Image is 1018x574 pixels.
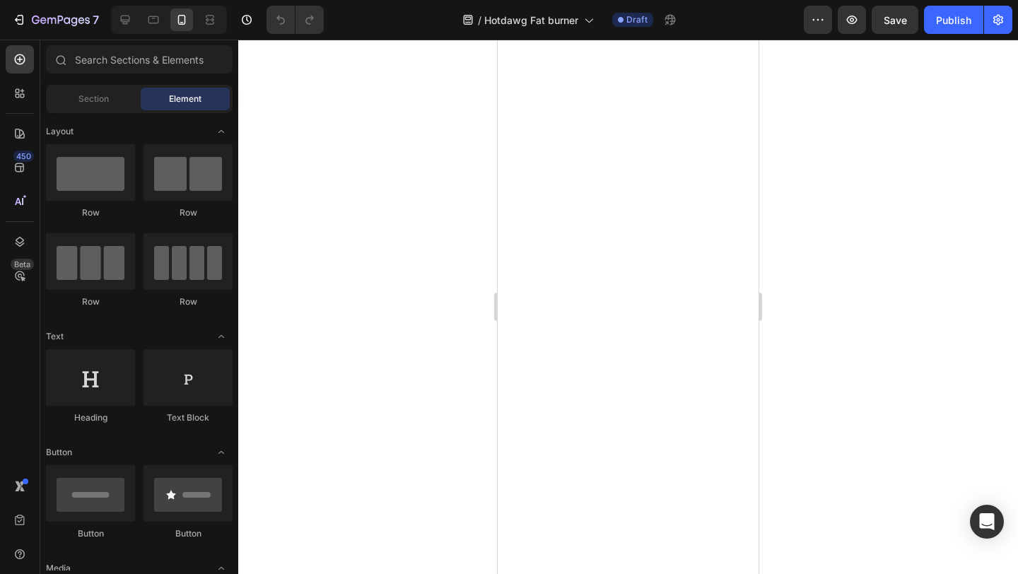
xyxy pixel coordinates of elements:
[46,446,72,459] span: Button
[169,93,201,105] span: Element
[46,411,135,424] div: Heading
[46,295,135,308] div: Row
[144,527,233,540] div: Button
[46,125,74,138] span: Layout
[498,40,759,574] iframe: Design area
[11,259,34,270] div: Beta
[484,13,578,28] span: Hotdawg Fat burner
[884,14,907,26] span: Save
[924,6,983,34] button: Publish
[46,45,233,74] input: Search Sections & Elements
[478,13,481,28] span: /
[46,330,64,343] span: Text
[6,6,105,34] button: 7
[210,325,233,348] span: Toggle open
[872,6,918,34] button: Save
[46,527,135,540] div: Button
[936,13,971,28] div: Publish
[970,505,1004,539] div: Open Intercom Messenger
[93,11,99,28] p: 7
[144,206,233,219] div: Row
[210,120,233,143] span: Toggle open
[267,6,324,34] div: Undo/Redo
[78,93,109,105] span: Section
[13,151,34,162] div: 450
[210,441,233,464] span: Toggle open
[626,13,648,26] span: Draft
[144,411,233,424] div: Text Block
[46,206,135,219] div: Row
[144,295,233,308] div: Row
